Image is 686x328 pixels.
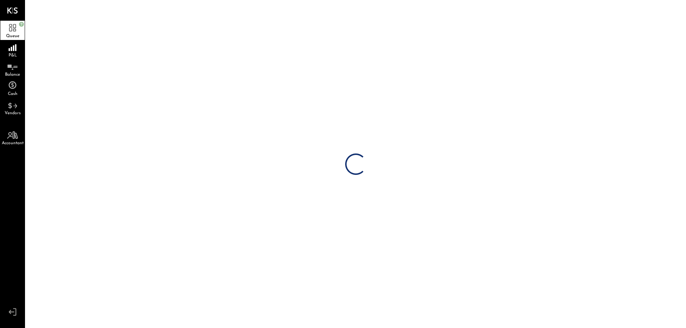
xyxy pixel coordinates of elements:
a: Balance [0,59,25,79]
a: Queue [0,21,25,40]
a: Vendors [0,98,25,117]
a: Cash [0,79,25,98]
span: Queue [6,34,19,38]
span: Vendors [5,111,21,115]
span: Balance [5,72,20,77]
a: Accountant [0,128,25,147]
span: Accountant [2,141,24,145]
span: Cash [8,92,18,96]
span: P&L [9,53,17,57]
a: P&L [0,40,25,59]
